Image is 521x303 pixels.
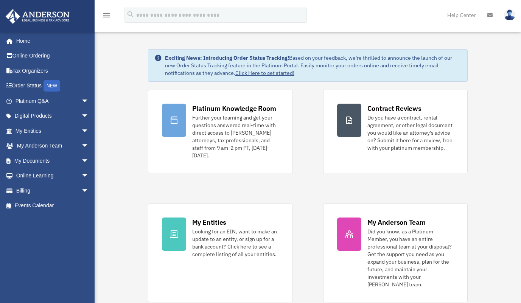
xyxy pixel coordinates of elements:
div: Do you have a contract, rental agreement, or other legal document you would like an attorney's ad... [367,114,454,152]
a: Events Calendar [5,198,100,213]
a: My Entitiesarrow_drop_down [5,123,100,138]
i: search [126,10,135,19]
div: Contract Reviews [367,104,421,113]
a: My Anderson Team Did you know, as a Platinum Member, you have an entire professional team at your... [323,204,468,302]
a: Online Ordering [5,48,100,64]
a: Platinum Knowledge Room Further your learning and get your questions answered real-time with dire... [148,90,293,173]
img: Anderson Advisors Platinum Portal [3,9,72,24]
a: My Documentsarrow_drop_down [5,153,100,168]
div: My Entities [192,218,226,227]
span: arrow_drop_down [81,153,96,169]
span: arrow_drop_down [81,183,96,199]
span: arrow_drop_down [81,168,96,184]
a: My Anderson Teamarrow_drop_down [5,138,100,154]
div: Platinum Knowledge Room [192,104,276,113]
img: User Pic [504,9,515,20]
a: Contract Reviews Do you have a contract, rental agreement, or other legal document you would like... [323,90,468,173]
span: arrow_drop_down [81,138,96,154]
i: menu [102,11,111,20]
div: Looking for an EIN, want to make an update to an entity, or sign up for a bank account? Click her... [192,228,279,258]
div: Based on your feedback, we're thrilled to announce the launch of our new Order Status Tracking fe... [165,54,462,77]
span: arrow_drop_down [81,93,96,109]
div: NEW [44,80,60,92]
a: Home [5,33,96,48]
a: Digital Productsarrow_drop_down [5,109,100,124]
a: menu [102,13,111,20]
div: Further your learning and get your questions answered real-time with direct access to [PERSON_NAM... [192,114,279,159]
div: Did you know, as a Platinum Member, you have an entire professional team at your disposal? Get th... [367,228,454,288]
a: Online Learningarrow_drop_down [5,168,100,183]
a: Billingarrow_drop_down [5,183,100,198]
a: Tax Organizers [5,63,100,78]
a: Click Here to get started! [235,70,294,76]
a: My Entities Looking for an EIN, want to make an update to an entity, or sign up for a bank accoun... [148,204,293,302]
strong: Exciting News: Introducing Order Status Tracking! [165,54,289,61]
a: Order StatusNEW [5,78,100,94]
span: arrow_drop_down [81,109,96,124]
div: My Anderson Team [367,218,426,227]
a: Platinum Q&Aarrow_drop_down [5,93,100,109]
span: arrow_drop_down [81,123,96,139]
